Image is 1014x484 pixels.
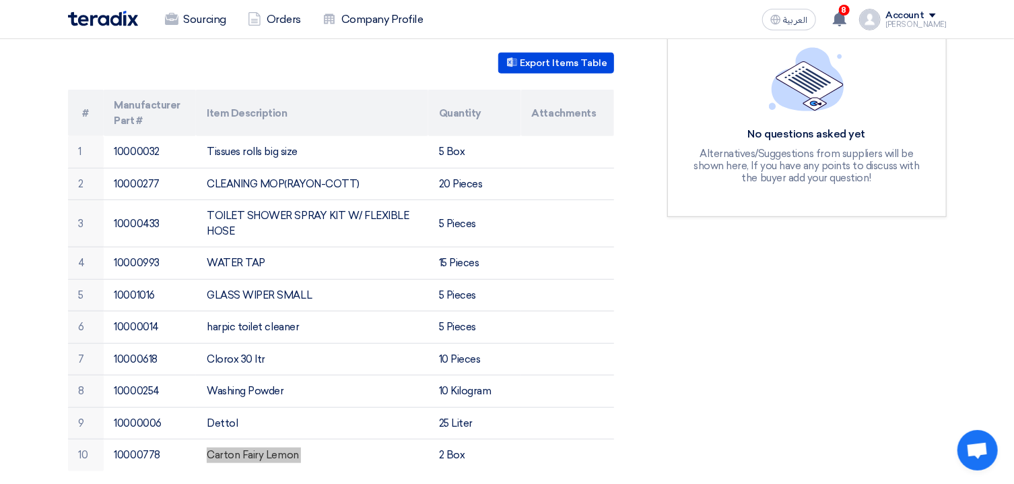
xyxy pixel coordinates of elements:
[104,90,197,136] th: Manufacturer Part #
[68,311,104,344] td: 6
[428,200,521,247] td: 5 Pieces
[104,440,197,471] td: 10000778
[428,279,521,311] td: 5 Pieces
[68,407,104,440] td: 9
[428,90,521,136] th: Quantity
[784,16,808,25] span: العربية
[196,200,428,247] td: TOILET SHOWER SPRAY KIT W/ FLEXIBLE HOSE
[104,247,197,280] td: 10000993
[196,375,428,408] td: Washing Powder
[428,168,521,200] td: 20 Pieces
[196,343,428,375] td: Clorox 30 ltr
[692,127,921,142] div: No questions asked yet
[104,200,197,247] td: 10000433
[196,136,428,168] td: Tissues rolls big size
[196,311,428,344] td: harpic toilet cleaner
[769,47,844,111] img: empty_state_list.svg
[154,5,237,34] a: Sourcing
[68,279,104,311] td: 5
[428,440,521,471] td: 2 Box
[68,168,104,200] td: 2
[104,375,197,408] td: 10000254
[762,9,816,30] button: العربية
[428,407,521,440] td: 25 Liter
[196,279,428,311] td: GLASS WIPER SMALL
[312,5,434,34] a: Company Profile
[196,90,428,136] th: Item Description
[428,375,521,408] td: 10 Kilogram
[428,343,521,375] td: 10 Pieces
[104,136,197,168] td: 10000032
[237,5,312,34] a: Orders
[104,343,197,375] td: 10000618
[196,407,428,440] td: Dettol
[68,343,104,375] td: 7
[68,440,104,471] td: 10
[886,10,924,22] div: Account
[68,375,104,408] td: 8
[428,136,521,168] td: 5 Box
[104,311,197,344] td: 10000014
[104,279,197,311] td: 10001016
[196,168,428,200] td: CLEANING MOP(RAYON-COTT)
[692,148,921,184] div: Alternatives/Suggestions from suppliers will be shown here, If you have any points to discuss wit...
[859,9,881,30] img: profile_test.png
[68,90,104,136] th: #
[839,5,850,16] span: 8
[428,311,521,344] td: 5 Pieces
[68,200,104,247] td: 3
[104,407,197,440] td: 10000006
[68,11,138,26] img: Teradix logo
[521,90,614,136] th: Attachments
[68,247,104,280] td: 4
[196,440,428,471] td: Carton Fairy Lemon
[957,430,998,471] a: Open chat
[196,247,428,280] td: WATER TAP
[104,168,197,200] td: 10000277
[498,53,614,73] button: Export Items Table
[428,247,521,280] td: 15 Pieces
[886,21,947,28] div: [PERSON_NAME]
[68,136,104,168] td: 1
